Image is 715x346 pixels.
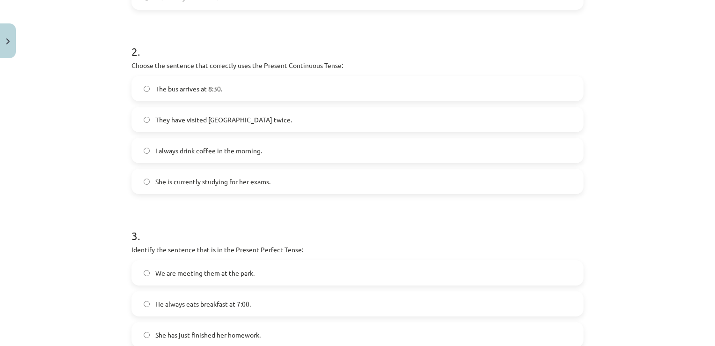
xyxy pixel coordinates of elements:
input: They have visited [GEOGRAPHIC_DATA] twice. [144,117,150,123]
span: They have visited [GEOGRAPHIC_DATA] twice. [155,115,292,125]
input: We are meeting them at the park. [144,270,150,276]
input: The bus arrives at 8:30. [144,86,150,92]
span: He always eats breakfast at 7:00. [155,299,251,309]
span: We are meeting them at the park. [155,268,255,278]
input: I always drink coffee in the morning. [144,148,150,154]
input: He always eats breakfast at 7:00. [144,301,150,307]
h1: 3 . [131,213,584,242]
span: She is currently studying for her exams. [155,177,270,187]
span: I always drink coffee in the morning. [155,146,262,156]
span: The bus arrives at 8:30. [155,84,222,94]
span: She has just finished her homework. [155,330,261,340]
p: Choose the sentence that correctly uses the Present Continuous Tense: [131,60,584,70]
input: She is currently studying for her exams. [144,179,150,185]
h1: 2 . [131,29,584,58]
img: icon-close-lesson-0947bae3869378f0d4975bcd49f059093ad1ed9edebbc8119c70593378902aed.svg [6,38,10,45]
p: Identify the sentence that is in the Present Perfect Tense: [131,245,584,255]
input: She has just finished her homework. [144,332,150,338]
